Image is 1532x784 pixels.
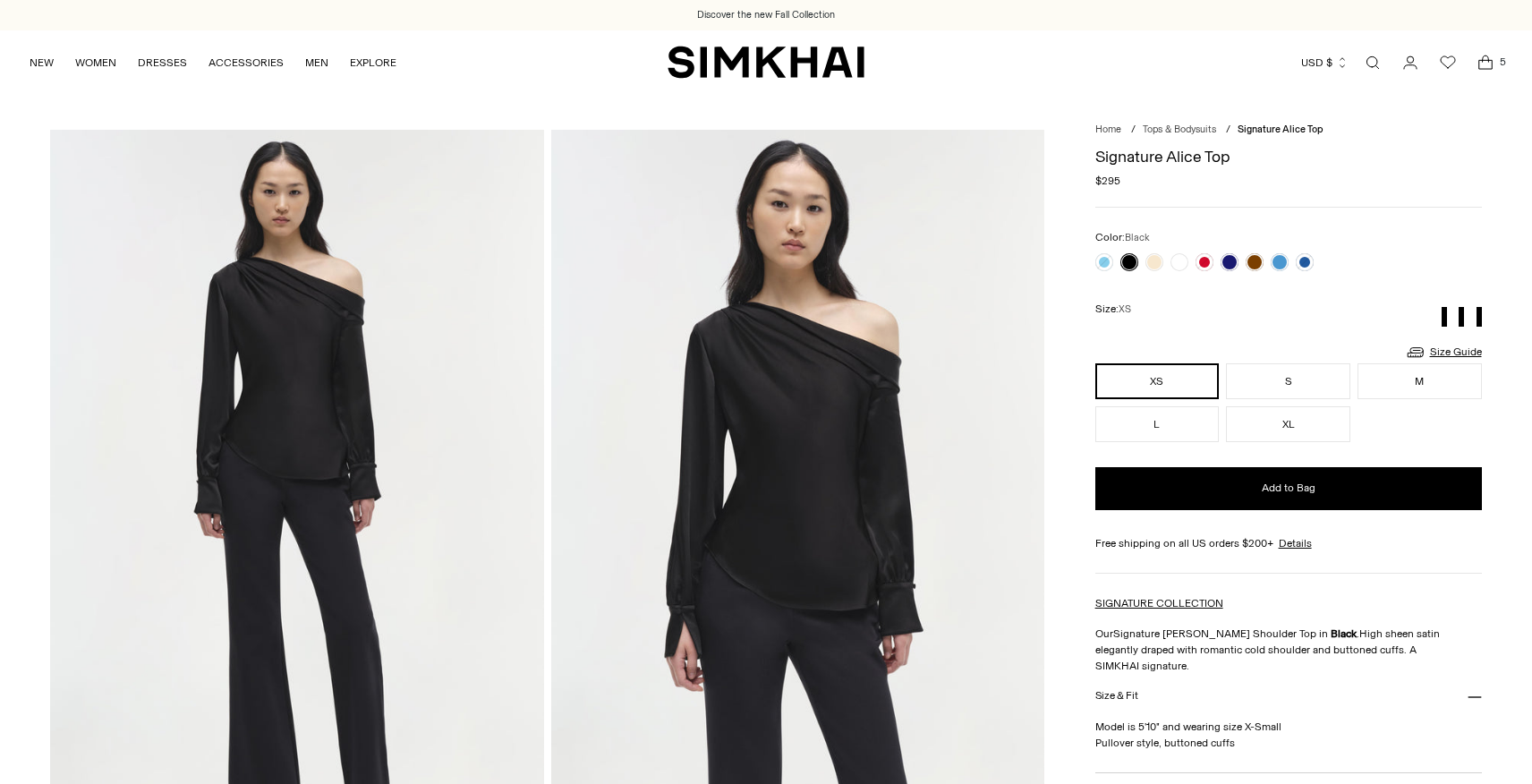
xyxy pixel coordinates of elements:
nav: breadcrumbs [1095,123,1482,138]
label: Color: [1095,229,1150,246]
span: 5 [1494,54,1511,70]
span: Signature Alice Top [1238,124,1323,135]
button: S [1226,363,1350,399]
button: USD $ [1301,43,1349,82]
a: Details [1279,535,1312,551]
a: NEW [30,43,54,82]
a: DRESSES [138,43,187,82]
button: XL [1226,406,1350,442]
button: M [1358,363,1482,399]
strong: Black [1331,627,1357,640]
a: Open cart modal [1468,45,1503,81]
button: L [1095,406,1220,442]
div: Free shipping on all US orders $200+ [1095,535,1482,551]
a: Go to the account page [1392,45,1428,81]
a: WOMEN [75,43,116,82]
a: SIGNATURE COLLECTION [1095,597,1223,609]
button: XS [1095,363,1220,399]
a: MEN [305,43,328,82]
a: Size Guide [1405,341,1482,363]
a: Wishlist [1430,45,1466,81]
h1: Signature Alice Top [1095,149,1482,165]
div: / [1226,123,1230,138]
h3: Size & Fit [1095,690,1138,702]
p: Our Signature [PERSON_NAME] Shoulder Top in . High sheen satin elegantly draped with romantic col... [1095,626,1482,674]
button: Add to Bag [1095,467,1482,510]
button: Size & Fit [1095,674,1482,720]
a: EXPLORE [350,43,396,82]
a: SIMKHAI [668,45,864,80]
a: Tops & Bodysuits [1143,124,1216,135]
p: Model is 5'10" and wearing size X-Small Pullover style, buttoned cuffs [1095,719,1482,751]
div: / [1131,123,1136,138]
a: ACCESSORIES [209,43,284,82]
a: Discover the new Fall Collection [697,8,835,22]
span: XS [1119,303,1131,315]
span: Add to Bag [1262,481,1315,496]
span: Black [1125,232,1150,243]
a: Open search modal [1355,45,1391,81]
a: Home [1095,124,1121,135]
label: Size: [1095,301,1131,318]
span: $295 [1095,173,1120,189]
